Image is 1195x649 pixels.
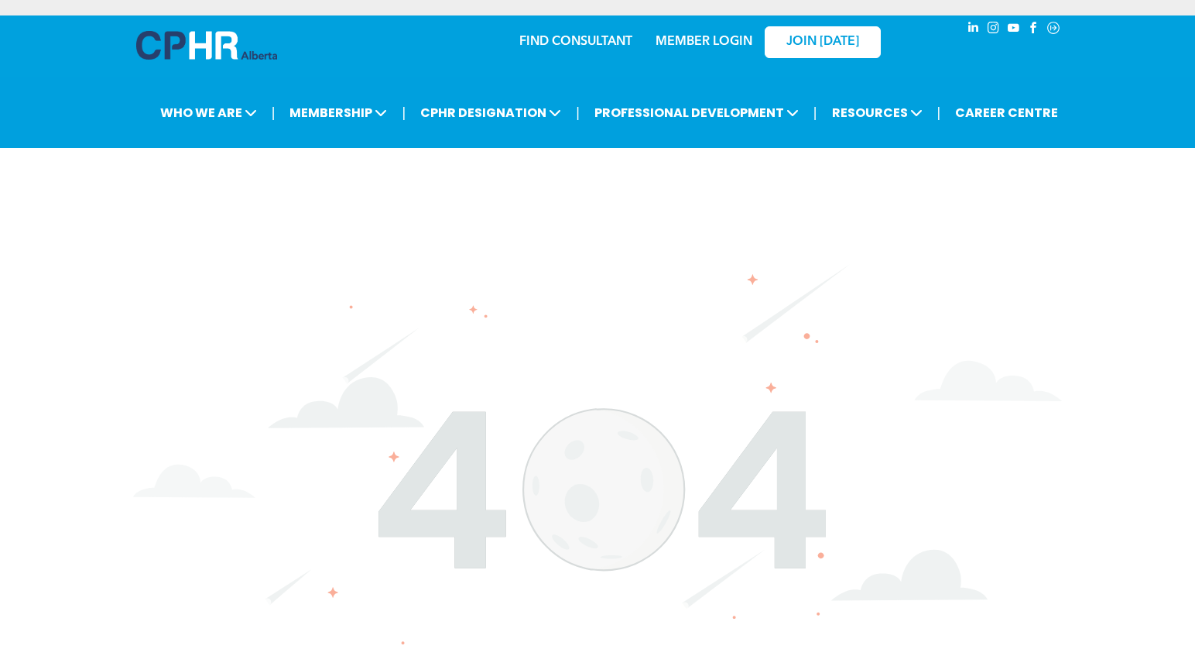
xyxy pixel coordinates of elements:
[813,97,817,129] li: |
[272,97,276,129] li: |
[786,35,859,50] span: JOIN [DATE]
[519,36,632,48] a: FIND CONSULTANT
[156,98,262,127] span: WHO WE ARE
[590,98,803,127] span: PROFESSIONAL DEVELOPMENT
[136,31,277,60] img: A blue and white logo for cp alberta
[984,19,1002,40] a: instagram
[1025,19,1042,40] a: facebook
[937,97,941,129] li: |
[827,98,927,127] span: RESOURCES
[576,97,580,129] li: |
[402,97,406,129] li: |
[964,19,981,40] a: linkedin
[133,264,1062,645] img: The number 404 is surrounded by clouds and stars on a white background.
[656,36,752,48] a: MEMBER LOGIN
[1005,19,1022,40] a: youtube
[765,26,881,58] a: JOIN [DATE]
[950,98,1063,127] a: CAREER CENTRE
[416,98,566,127] span: CPHR DESIGNATION
[285,98,392,127] span: MEMBERSHIP
[1045,19,1062,40] a: Social network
